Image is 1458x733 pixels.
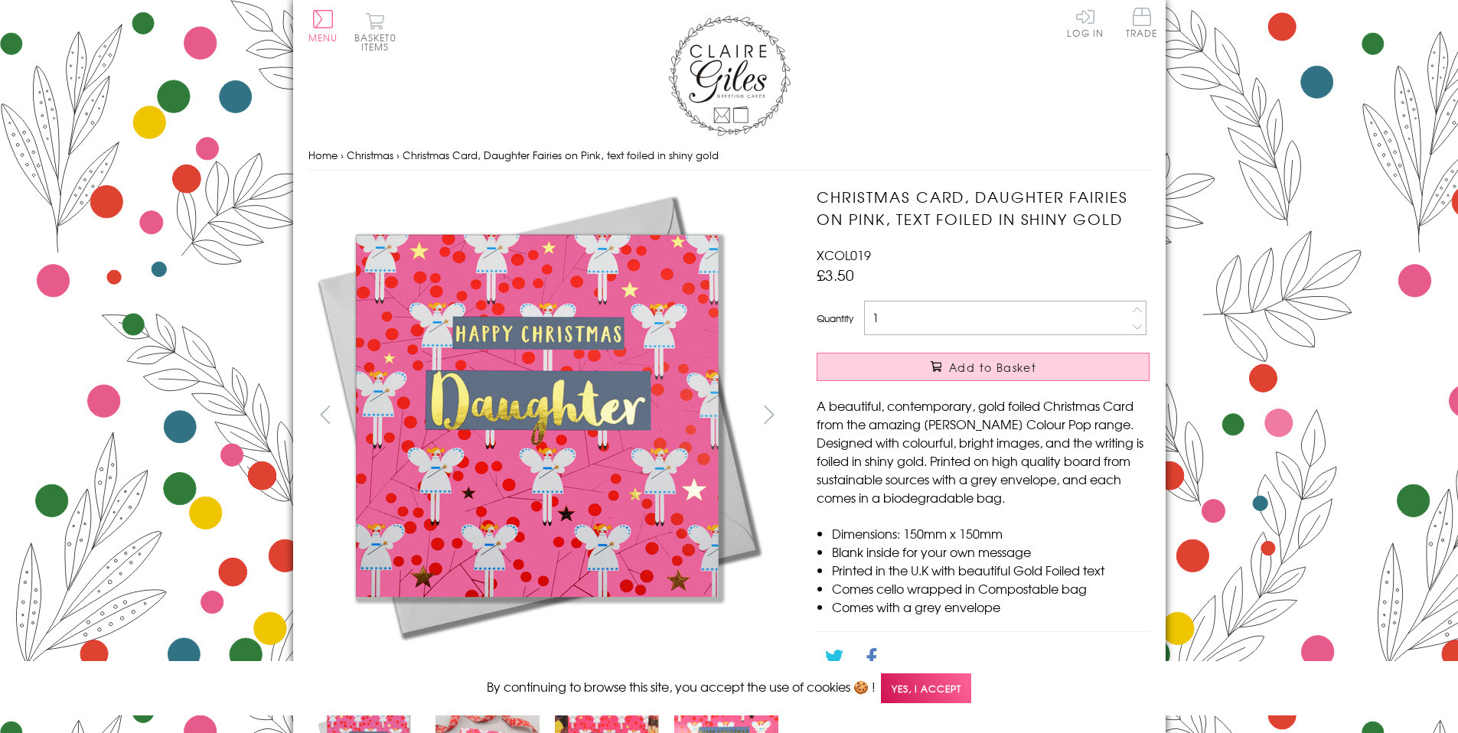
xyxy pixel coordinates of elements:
[949,360,1036,375] span: Add to Basket
[347,148,393,162] a: Christmas
[308,148,338,162] a: Home
[354,12,396,51] button: Basket0 items
[832,524,1150,542] li: Dimensions: 150mm x 150mm
[752,397,786,432] button: next
[403,148,719,162] span: Christmas Card, Daughter Fairies on Pink, text foiled in shiny gold
[1126,8,1158,41] a: Trade
[341,148,344,162] span: ›
[832,579,1150,598] li: Comes cello wrapped in Compostable bag
[1126,8,1158,37] span: Trade
[308,31,338,44] span: Menu
[817,311,853,325] label: Quantity
[361,31,396,54] span: 0 items
[817,353,1150,381] button: Add to Basket
[817,396,1150,507] p: A beautiful, contemporary, gold foiled Christmas Card from the amazing [PERSON_NAME] Colour Pop r...
[308,186,767,645] img: Christmas Card, Daughter Fairies on Pink, text foiled in shiny gold
[832,542,1150,561] li: Blank inside for your own message
[832,598,1150,616] li: Comes with a grey envelope
[396,148,400,162] span: ›
[817,264,854,285] span: £3.50
[668,15,791,136] img: Claire Giles Greetings Cards
[308,10,338,42] button: Menu
[881,673,971,703] span: Yes, I accept
[817,246,871,264] span: XCOL019
[786,186,1245,645] img: Christmas Card, Daughter Fairies on Pink, text foiled in shiny gold
[817,186,1150,230] h1: Christmas Card, Daughter Fairies on Pink, text foiled in shiny gold
[308,397,343,432] button: prev
[832,561,1150,579] li: Printed in the U.K with beautiful Gold Foiled text
[1067,8,1104,37] a: Log In
[308,140,1150,171] nav: breadcrumbs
